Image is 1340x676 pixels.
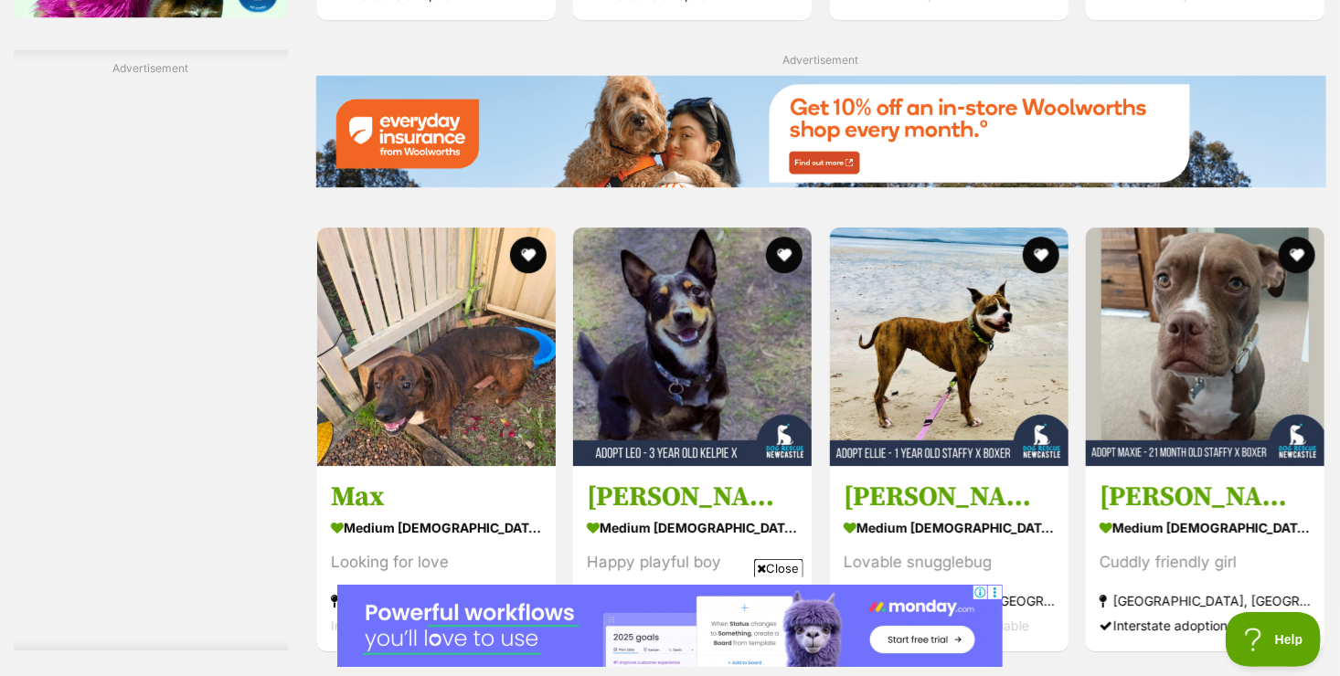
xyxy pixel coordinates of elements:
[331,550,542,575] div: Looking for love
[844,480,1055,514] h3: [PERSON_NAME] - [DEMOGRAPHIC_DATA] Boxer X Staffy
[587,514,798,541] strong: medium [DEMOGRAPHIC_DATA] Dog
[14,84,288,632] iframe: Advertisement
[1100,613,1311,638] div: Interstate adoption
[844,588,1055,613] strong: [GEOGRAPHIC_DATA], [GEOGRAPHIC_DATA]
[317,466,556,651] a: Max medium [DEMOGRAPHIC_DATA] Dog Looking for love [GEOGRAPHIC_DATA], [GEOGRAPHIC_DATA] Interstat...
[1279,237,1315,273] button: favourite
[844,514,1055,541] strong: medium [DEMOGRAPHIC_DATA] Dog
[510,237,547,273] button: favourite
[830,466,1069,651] a: [PERSON_NAME] - [DEMOGRAPHIC_DATA] Boxer X Staffy medium [DEMOGRAPHIC_DATA] Dog Lovable snugglebu...
[1100,550,1311,575] div: Cuddly friendly girl
[783,53,859,67] span: Advertisement
[331,514,542,541] strong: medium [DEMOGRAPHIC_DATA] Dog
[315,75,1326,187] img: Everyday Insurance promotional banner
[1100,514,1311,541] strong: medium [DEMOGRAPHIC_DATA] Dog
[331,618,516,633] span: Interstate adoption unavailable
[573,227,812,466] img: Leo - 3 Year Old Kelpie X Cattle Dog - Australian Kelpie x Australian Cattle Dog
[1086,466,1324,651] a: [PERSON_NAME] - [DEMOGRAPHIC_DATA] Staffy X Boxer medium [DEMOGRAPHIC_DATA] Dog Cuddly friendly g...
[587,480,798,514] h3: [PERSON_NAME] - [DEMOGRAPHIC_DATA] Kelpie X Cattle Dog
[830,227,1069,466] img: Ellie - 1 Year Old Boxer X Staffy - Boxer x American Staffordshire Terrier Dog
[331,588,542,613] strong: [GEOGRAPHIC_DATA], [GEOGRAPHIC_DATA]
[573,466,812,651] a: [PERSON_NAME] - [DEMOGRAPHIC_DATA] Kelpie X Cattle Dog medium [DEMOGRAPHIC_DATA] Dog Happy playfu...
[844,550,1055,575] div: Lovable snugglebug
[317,227,556,466] img: Max - Dachshund x Boxer Dog
[587,550,798,575] div: Happy playful boy
[331,480,542,514] h3: Max
[14,50,288,650] div: Advertisement
[1100,480,1311,514] h3: [PERSON_NAME] - [DEMOGRAPHIC_DATA] Staffy X Boxer
[1086,227,1324,466] img: Maxie - 21 Month Old Staffy X Boxer - American Staffordshire Terrier x Boxer Dog
[844,618,1029,633] span: Interstate adoption unavailable
[754,559,803,577] span: Close
[767,237,803,273] button: favourite
[337,585,1003,667] iframe: Advertisement
[1226,612,1322,667] iframe: Help Scout Beacon - Open
[1023,237,1059,273] button: favourite
[315,75,1326,190] a: Everyday Insurance promotional banner
[1100,588,1311,613] strong: [GEOGRAPHIC_DATA], [GEOGRAPHIC_DATA]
